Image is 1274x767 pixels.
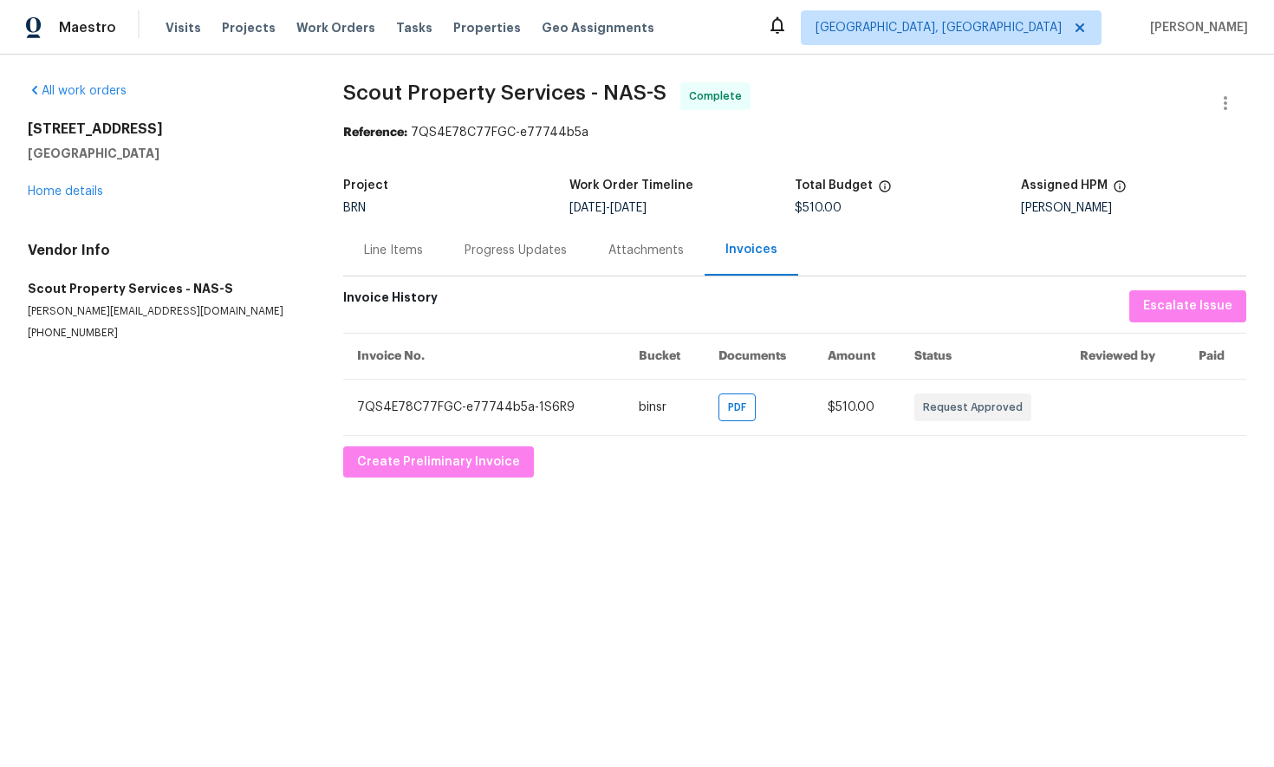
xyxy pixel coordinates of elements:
span: [PERSON_NAME] [1143,19,1248,36]
h6: Invoice History [343,290,438,314]
span: The total cost of line items that have been proposed by Opendoor. This sum includes line items th... [878,179,892,202]
div: Progress Updates [465,242,567,259]
span: Request Approved [923,399,1030,416]
span: $510.00 [795,202,842,214]
span: $510.00 [828,401,874,413]
th: Reviewed by [1066,333,1185,379]
h5: Assigned HPM [1021,179,1108,192]
th: Bucket [625,333,705,379]
span: Maestro [59,19,116,36]
th: Paid [1185,333,1246,379]
div: Invoices [725,241,777,258]
h5: Project [343,179,388,192]
span: Geo Assignments [542,19,654,36]
span: Create Preliminary Invoice [357,452,520,473]
div: PDF [718,393,756,421]
h2: [STREET_ADDRESS] [28,120,302,138]
span: Projects [222,19,276,36]
span: Visits [166,19,201,36]
span: BRN [343,202,366,214]
div: Line Items [364,242,423,259]
th: Status [900,333,1067,379]
span: Complete [689,88,749,105]
a: Home details [28,185,103,198]
button: Escalate Issue [1129,290,1246,322]
span: PDF [728,399,753,416]
h4: Vendor Info [28,242,302,259]
p: [PERSON_NAME][EMAIL_ADDRESS][DOMAIN_NAME] [28,304,302,319]
th: Documents [705,333,814,379]
span: Scout Property Services - NAS-S [343,82,666,103]
span: [DATE] [610,202,647,214]
h5: Scout Property Services - NAS-S [28,280,302,297]
td: 7QS4E78C77FGC-e77744b5a-1S6R9 [343,379,625,435]
span: [GEOGRAPHIC_DATA], [GEOGRAPHIC_DATA] [816,19,1062,36]
span: - [569,202,647,214]
div: 7QS4E78C77FGC-e77744b5a [343,124,1246,141]
span: Work Orders [296,19,375,36]
div: Attachments [608,242,684,259]
h5: Work Order Timeline [569,179,693,192]
span: [DATE] [569,202,606,214]
th: Invoice No. [343,333,625,379]
span: Tasks [396,22,432,34]
b: Reference: [343,127,407,139]
a: All work orders [28,85,127,97]
p: [PHONE_NUMBER] [28,326,302,341]
th: Amount [814,333,900,379]
span: The hpm assigned to this work order. [1113,179,1127,202]
span: Properties [453,19,521,36]
td: binsr [625,379,705,435]
button: Create Preliminary Invoice [343,446,534,478]
h5: Total Budget [795,179,873,192]
h5: [GEOGRAPHIC_DATA] [28,145,302,162]
span: Escalate Issue [1143,296,1232,317]
div: [PERSON_NAME] [1021,202,1247,214]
